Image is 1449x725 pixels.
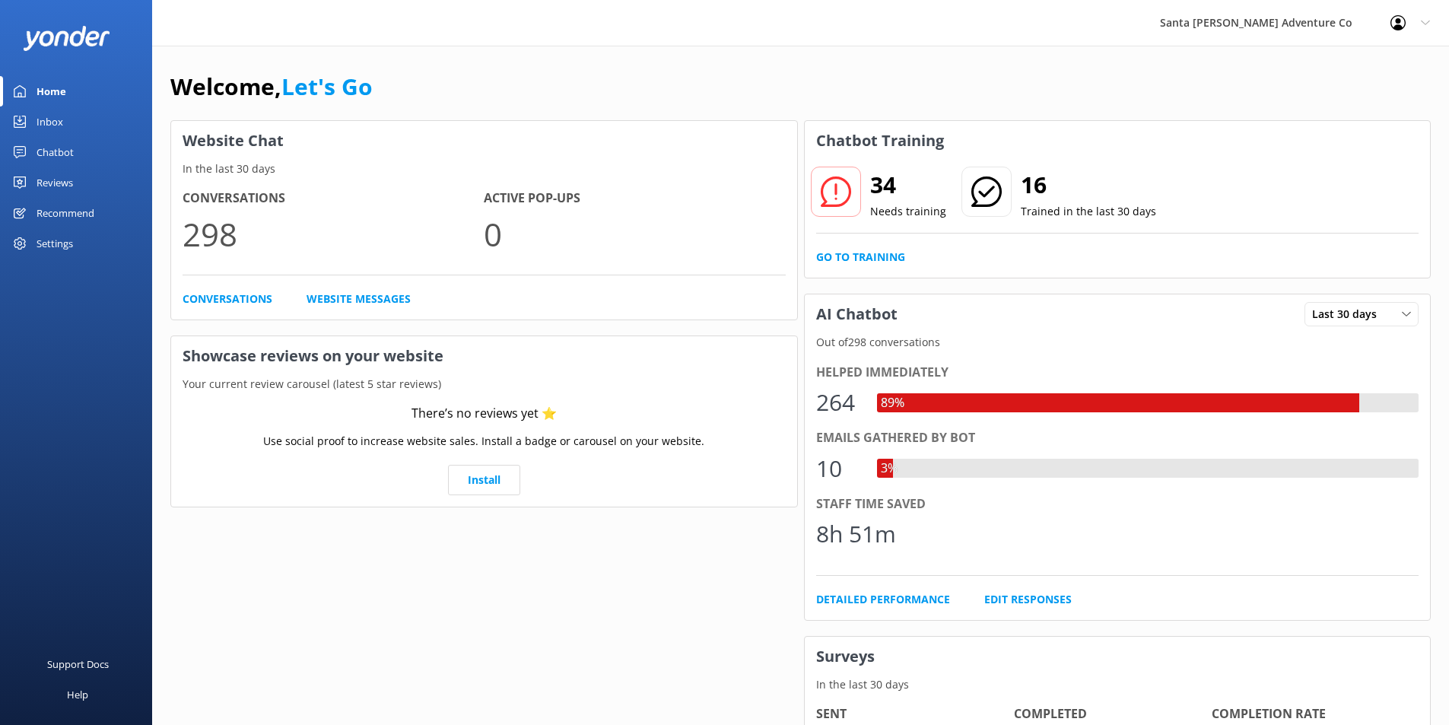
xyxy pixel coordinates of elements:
[877,459,901,479] div: 3%
[984,591,1072,608] a: Edit Responses
[805,334,1431,351] p: Out of 298 conversations
[1014,704,1212,724] h4: Completed
[1312,306,1386,323] span: Last 30 days
[67,679,88,710] div: Help
[816,363,1419,383] div: Helped immediately
[816,450,862,487] div: 10
[183,208,484,259] p: 298
[170,68,373,105] h1: Welcome,
[816,494,1419,514] div: Staff time saved
[870,203,946,220] p: Needs training
[171,161,797,177] p: In the last 30 days
[171,376,797,393] p: Your current review carousel (latest 5 star reviews)
[1021,167,1156,203] h2: 16
[412,404,557,424] div: There’s no reviews yet ⭐
[816,249,905,266] a: Go to Training
[37,137,74,167] div: Chatbot
[816,516,896,552] div: 8h 51m
[37,198,94,228] div: Recommend
[1212,704,1409,724] h4: Completion Rate
[448,465,520,495] a: Install
[37,107,63,137] div: Inbox
[816,384,862,421] div: 264
[23,26,110,51] img: yonder-white-logo.png
[805,637,1431,676] h3: Surveys
[805,294,909,334] h3: AI Chatbot
[484,208,785,259] p: 0
[805,121,955,161] h3: Chatbot Training
[877,393,908,413] div: 89%
[37,167,73,198] div: Reviews
[183,189,484,208] h4: Conversations
[484,189,785,208] h4: Active Pop-ups
[37,228,73,259] div: Settings
[281,71,373,102] a: Let's Go
[816,428,1419,448] div: Emails gathered by bot
[816,704,1014,724] h4: Sent
[307,291,411,307] a: Website Messages
[263,433,704,450] p: Use social proof to increase website sales. Install a badge or carousel on your website.
[805,676,1431,693] p: In the last 30 days
[37,76,66,107] div: Home
[870,167,946,203] h2: 34
[1021,203,1156,220] p: Trained in the last 30 days
[816,591,950,608] a: Detailed Performance
[171,336,797,376] h3: Showcase reviews on your website
[183,291,272,307] a: Conversations
[47,649,109,679] div: Support Docs
[171,121,797,161] h3: Website Chat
